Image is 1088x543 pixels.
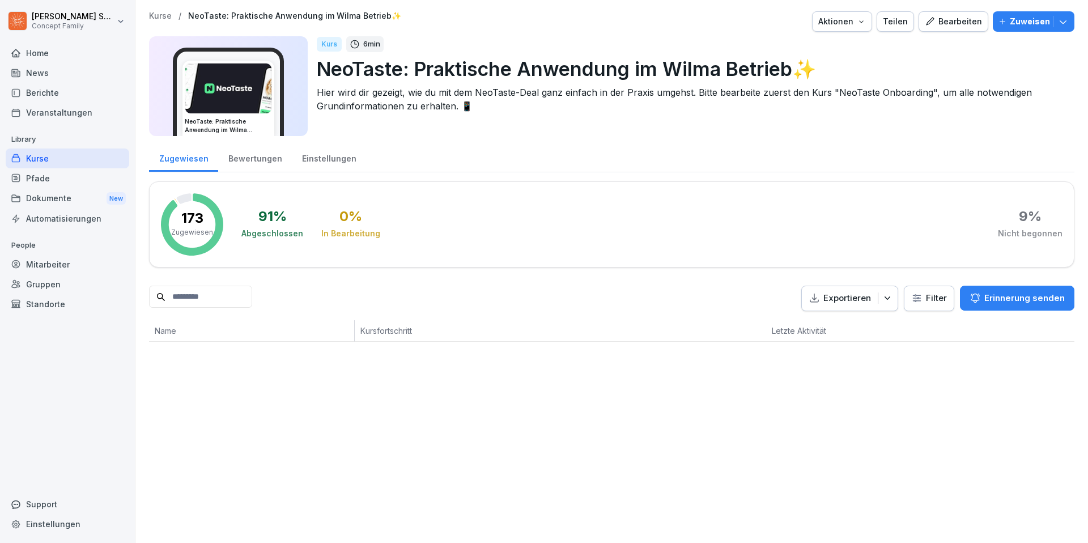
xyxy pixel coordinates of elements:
button: Exportieren [801,286,898,311]
a: Einstellungen [292,143,366,172]
button: Aktionen [812,11,872,32]
p: Zuweisen [1010,15,1050,28]
div: Nicht begonnen [998,228,1062,239]
p: Kursfortschritt [360,325,606,337]
p: NeoTaste: Praktische Anwendung im Wilma Betrieb✨ [317,54,1065,83]
a: Bewertungen [218,143,292,172]
p: Exportieren [823,292,871,305]
div: 9 % [1019,210,1042,223]
a: NeoTaste: Praktische Anwendung im Wilma Betrieb✨ [188,11,401,21]
a: Veranstaltungen [6,103,129,122]
p: 173 [181,211,203,225]
button: Bearbeiten [919,11,988,32]
a: Kurse [6,149,129,168]
a: Standorte [6,294,129,314]
div: 91 % [258,210,287,223]
p: Zugewiesen [171,227,213,237]
p: Hier wird dir gezeigt, wie du mit dem NeoTaste-Deal ganz einfach in der Praxis umgehst. Bitte bea... [317,86,1065,113]
a: Mitarbeiter [6,254,129,274]
a: Kurse [149,11,172,21]
button: Teilen [877,11,914,32]
p: Erinnerung senden [984,292,1065,304]
h3: NeoTaste: Praktische Anwendung im Wilma Betrieb✨ [185,117,272,134]
p: / [178,11,181,21]
div: Filter [911,292,947,304]
div: Aktionen [818,15,866,28]
button: Zuweisen [993,11,1074,32]
button: Filter [904,286,954,311]
a: Gruppen [6,274,129,294]
p: [PERSON_NAME] Scherer [32,12,114,22]
a: Automatisierungen [6,209,129,228]
a: Home [6,43,129,63]
div: Kurs [317,37,342,52]
div: New [107,192,126,205]
p: Library [6,130,129,149]
a: Pfade [6,168,129,188]
div: Dokumente [6,188,129,209]
div: Support [6,494,129,514]
a: DokumenteNew [6,188,129,209]
p: Concept Family [32,22,114,30]
p: People [6,236,129,254]
div: 0 % [339,210,362,223]
div: In Bearbeitung [321,228,380,239]
div: Teilen [883,15,908,28]
p: 6 min [363,39,380,50]
a: Einstellungen [6,514,129,534]
button: Erinnerung senden [960,286,1074,311]
div: Abgeschlossen [241,228,303,239]
p: Name [155,325,348,337]
div: Bearbeiten [925,15,982,28]
p: Letzte Aktivität [772,325,889,337]
a: Berichte [6,83,129,103]
a: News [6,63,129,83]
a: Zugewiesen [149,143,218,172]
img: vtu7q3a1ik38coiyfcclx029.png [185,63,271,113]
